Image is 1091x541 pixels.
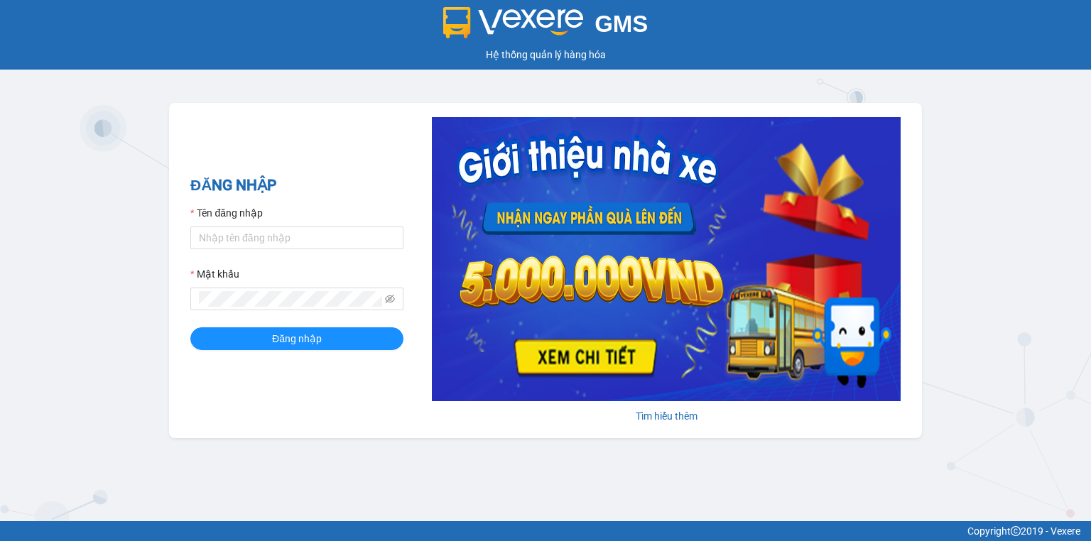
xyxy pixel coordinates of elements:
img: logo 2 [443,7,584,38]
div: Copyright 2019 - Vexere [11,523,1080,539]
span: eye-invisible [385,294,395,304]
button: Đăng nhập [190,327,403,350]
input: Mật khẩu [199,291,382,307]
h2: ĐĂNG NHẬP [190,174,403,197]
label: Tên đăng nhập [190,205,263,221]
span: copyright [1011,526,1021,536]
img: banner-0 [432,117,901,401]
input: Tên đăng nhập [190,226,403,249]
label: Mật khẩu [190,266,239,282]
a: GMS [443,21,648,33]
div: Hệ thống quản lý hàng hóa [4,47,1087,62]
span: GMS [595,11,648,37]
span: Đăng nhập [272,331,322,346]
div: Tìm hiểu thêm [432,408,901,424]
